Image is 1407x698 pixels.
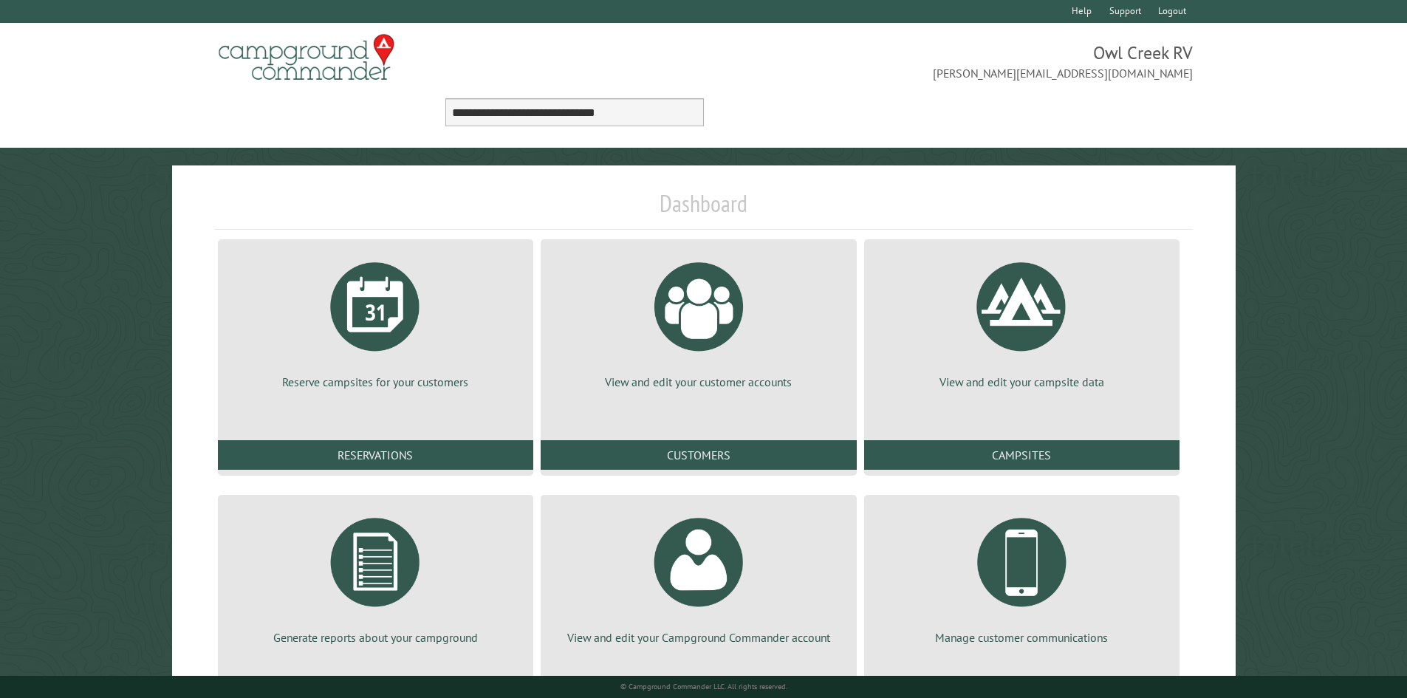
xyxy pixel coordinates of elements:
p: Generate reports about your campground [236,629,516,646]
span: Owl Creek RV [PERSON_NAME][EMAIL_ADDRESS][DOMAIN_NAME] [704,41,1194,82]
p: View and edit your campsite data [882,374,1162,390]
p: Manage customer communications [882,629,1162,646]
a: Reserve campsites for your customers [236,251,516,390]
a: Reservations [218,440,533,470]
a: Campsites [864,440,1180,470]
p: View and edit your customer accounts [558,374,838,390]
a: Manage customer communications [882,507,1162,646]
a: View and edit your Campground Commander account [558,507,838,646]
p: Reserve campsites for your customers [236,374,516,390]
a: View and edit your campsite data [882,251,1162,390]
a: Generate reports about your campground [236,507,516,646]
p: View and edit your Campground Commander account [558,629,838,646]
h1: Dashboard [214,189,1194,230]
a: View and edit your customer accounts [558,251,838,390]
a: Customers [541,440,856,470]
small: © Campground Commander LLC. All rights reserved. [620,682,787,691]
img: Campground Commander [214,29,399,86]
